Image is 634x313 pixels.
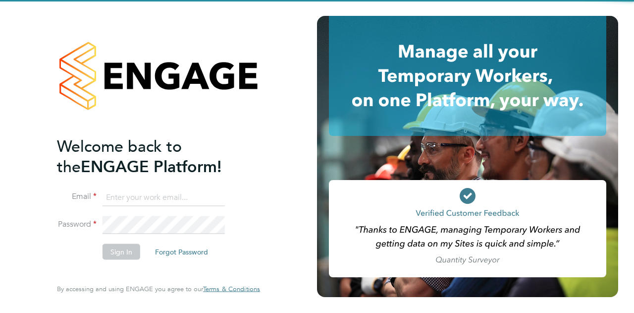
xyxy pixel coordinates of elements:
[57,191,97,202] label: Email
[57,285,260,293] span: By accessing and using ENGAGE you agree to our
[203,285,260,293] span: Terms & Conditions
[147,244,216,260] button: Forgot Password
[203,285,260,293] a: Terms & Conditions
[57,136,182,176] span: Welcome back to the
[57,136,250,177] h2: ENGAGE Platform!
[57,219,97,230] label: Password
[103,188,225,206] input: Enter your work email...
[103,244,140,260] button: Sign In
